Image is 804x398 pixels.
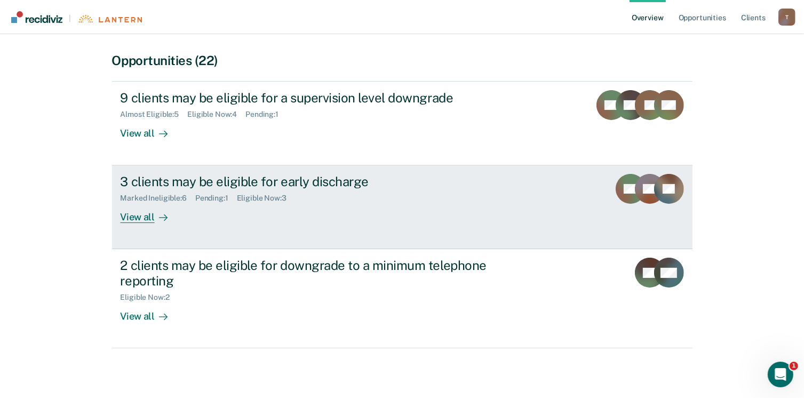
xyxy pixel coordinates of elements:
[778,9,795,26] button: Profile dropdown button
[121,203,180,224] div: View all
[237,194,295,203] div: Eligible Now : 3
[790,362,798,370] span: 1
[121,110,188,119] div: Almost Eligible : 5
[11,11,62,23] img: Recidiviz
[121,174,495,189] div: 3 clients may be eligible for early discharge
[77,15,142,23] img: Lantern
[121,119,180,140] div: View all
[121,90,495,106] div: 9 clients may be eligible for a supervision level downgrade
[112,249,692,348] a: 2 clients may be eligible for downgrade to a minimum telephone reportingEligible Now:2View all
[112,165,692,249] a: 3 clients may be eligible for early dischargeMarked Ineligible:6Pending:1Eligible Now:3View all
[112,81,692,165] a: 9 clients may be eligible for a supervision level downgradeAlmost Eligible:5Eligible Now:4Pending...
[112,53,692,68] div: Opportunities (22)
[778,9,795,26] div: T
[121,293,178,302] div: Eligible Now : 2
[121,302,180,323] div: View all
[768,362,793,387] iframe: Intercom live chat
[195,194,237,203] div: Pending : 1
[121,258,495,289] div: 2 clients may be eligible for downgrade to a minimum telephone reporting
[62,14,77,23] span: |
[121,194,195,203] div: Marked Ineligible : 6
[187,110,245,119] div: Eligible Now : 4
[245,110,287,119] div: Pending : 1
